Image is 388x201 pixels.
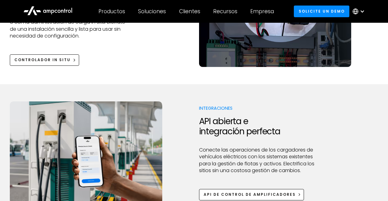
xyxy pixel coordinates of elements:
a: Solicite un demo [294,6,349,17]
div: Recursos [213,8,237,15]
a: API de control de amplificadores [199,189,304,200]
p: Conecte las operaciones de los cargadores de vehículos eléctricos con los sistemas existentes par... [199,147,316,174]
p: Integraciones [199,105,316,111]
div: Productos [98,8,125,15]
div: Clientes [179,8,200,15]
h2: API abierta e integración perfecta [199,116,316,137]
div: Empresa [250,8,274,15]
div: Soluciones [138,8,166,15]
div: Controlador in situ [14,57,71,63]
div: API de control de amplificadores [204,192,296,197]
a: Controlador in situ [10,54,79,66]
